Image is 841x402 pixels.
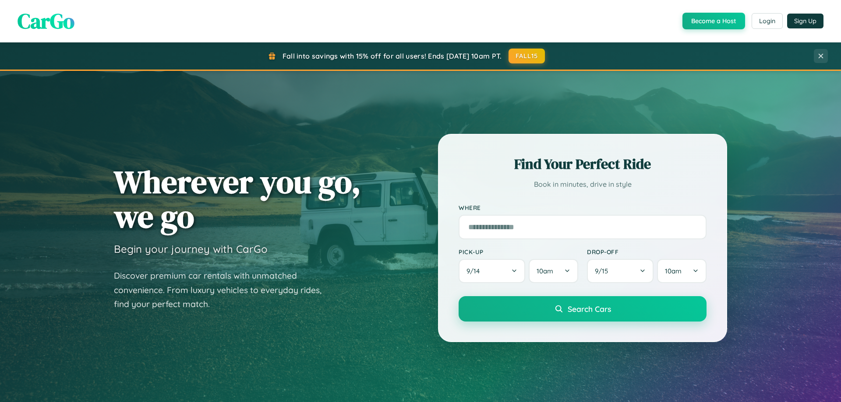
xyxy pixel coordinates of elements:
[665,267,682,275] span: 10am
[529,259,578,283] button: 10am
[568,304,611,314] span: Search Cars
[509,49,545,63] button: FALL15
[595,267,612,275] span: 9 / 15
[466,267,484,275] span: 9 / 14
[18,7,74,35] span: CarGo
[537,267,553,275] span: 10am
[587,259,654,283] button: 9/15
[114,269,333,311] p: Discover premium car rentals with unmatched convenience. From luxury vehicles to everyday rides, ...
[459,204,707,211] label: Where
[787,14,823,28] button: Sign Up
[459,259,525,283] button: 9/14
[459,154,707,174] h2: Find Your Perfect Ride
[459,178,707,191] p: Book in minutes, drive in style
[587,248,707,255] label: Drop-off
[114,242,268,255] h3: Begin your journey with CarGo
[283,52,502,60] span: Fall into savings with 15% off for all users! Ends [DATE] 10am PT.
[657,259,707,283] button: 10am
[459,248,578,255] label: Pick-up
[752,13,783,29] button: Login
[682,13,745,29] button: Become a Host
[459,296,707,322] button: Search Cars
[114,164,361,234] h1: Wherever you go, we go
